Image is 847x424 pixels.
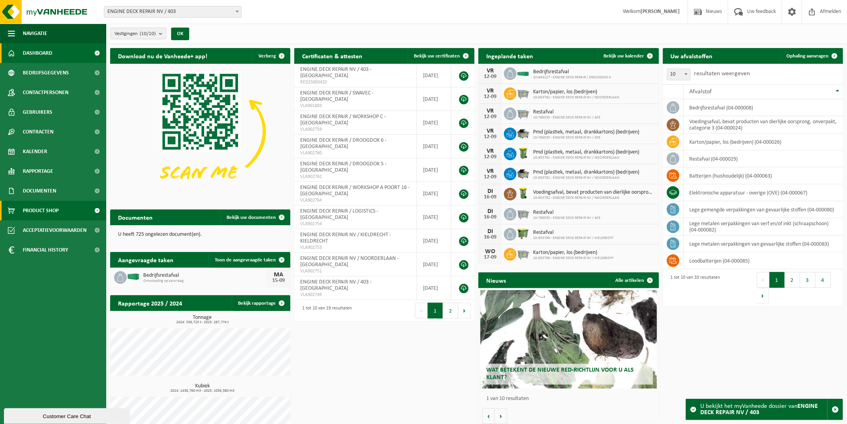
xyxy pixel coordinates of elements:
[300,197,411,204] span: VLA902764
[482,208,498,215] div: DI
[271,278,286,283] div: 15-09
[482,248,498,255] div: WO
[300,244,411,251] span: VLA902753
[252,48,290,64] button: Verberg
[482,148,498,154] div: VR
[757,288,769,304] button: Next
[517,86,530,100] img: WB-2500-GAL-GY-01
[663,48,721,63] h2: Uw afvalstoffen
[517,167,530,180] img: WB-5000-GAL-GY-01
[690,89,712,95] span: Afvalstof
[517,69,530,76] img: HK-XC-20-GN-00
[667,69,690,80] span: 10
[110,209,161,225] h2: Documenten
[533,115,600,120] span: 10-786535 - ENGINE DECK REPAIR NV / 403
[300,279,371,291] span: ENGINE DECK REPAIR NV / 403 - [GEOGRAPHIC_DATA]
[517,146,530,160] img: WB-0240-HPE-GN-50
[482,188,498,194] div: DI
[300,90,373,102] span: ENGINE DECK REPAIR / SWAVEC - [GEOGRAPHIC_DATA]
[258,54,276,59] span: Verberg
[533,189,655,196] span: Voedingsafval, bevat producten van dierlijke oorsprong, onverpakt, categorie 3
[458,303,471,318] button: Next
[533,95,619,100] span: 10-853782 - ENGINE DECK REPAIR NV / NOORDERLAAN
[300,126,411,133] span: VLA902759
[417,111,452,135] td: [DATE]
[23,181,56,201] span: Documenten
[300,161,386,173] span: ENGINE DECK REPAIR / DROOGDOK 5 - [GEOGRAPHIC_DATA]
[533,196,655,200] span: 10-853782 - ENGINE DECK REPAIR NV / NOORDERLAAN
[227,215,276,220] span: Bekijk uw documenten
[300,79,411,85] span: RED25003420
[4,407,131,424] iframe: chat widget
[684,235,843,252] td: lege metalen verpakkingen van gevaarlijke stoffen (04-000083)
[300,221,411,227] span: VLA902754
[110,48,215,63] h2: Download nu de Vanheede+ app!
[300,268,411,274] span: VLA902751
[300,67,371,79] span: ENGINE DECK REPAIR NV / 403 - [GEOGRAPHIC_DATA]
[127,273,140,280] img: HK-XC-40-GN-00
[482,114,498,120] div: 12-09
[114,383,290,393] h3: Kubiek
[533,129,639,135] span: Pmd (plastiek, metaal, drankkartons) (bedrijven)
[757,272,769,288] button: Previous
[209,252,290,268] a: Toon de aangevraagde taken
[533,209,600,216] span: Restafval
[417,253,452,276] td: [DATE]
[482,108,498,114] div: VR
[769,272,785,288] button: 1
[271,272,286,278] div: MA
[780,48,842,64] a: Ophaling aanvragen
[110,28,166,39] button: Vestigingen(10/10)
[104,6,241,17] span: ENGINE DECK REPAIR NV / 403
[486,367,634,381] span: Wat betekent de nieuwe RED-richtlijn voor u als klant?
[533,109,600,115] span: Restafval
[667,69,690,80] span: 10
[533,156,639,160] span: 10-853782 - ENGINE DECK REPAIR NV / NOORDERLAAN
[294,48,370,63] h2: Certificaten & attesten
[486,396,655,402] p: 1 van 10 resultaten
[517,227,530,240] img: WB-1100-HPE-GN-50
[667,271,720,304] div: 1 tot 10 van 33 resultaten
[700,403,818,416] strong: ENGINE DECK REPAIR NV / 403
[417,206,452,229] td: [DATE]
[482,255,498,260] div: 17-09
[300,103,411,109] span: VLA901803
[140,31,156,36] count: (10/10)
[23,24,47,43] span: Navigatie
[480,290,657,389] a: Wat betekent de nieuwe RED-richtlijn voor u als klant?
[640,9,680,15] strong: [PERSON_NAME]
[415,303,428,318] button: Previous
[23,240,68,260] span: Financial History
[114,28,156,40] span: Vestigingen
[417,276,452,300] td: [DATE]
[533,69,611,75] span: Bedrijfsrestafval
[533,216,600,220] span: 10-786535 - ENGINE DECK REPAIR NV / 403
[23,220,87,240] span: Acceptatievoorwaarden
[104,6,242,18] span: ENGINE DECK REPAIR NV / 403
[300,232,391,244] span: ENGINE DECK REPAIR NV / KIELDRECHT - KIELDRECHT
[23,142,47,161] span: Kalender
[417,64,452,87] td: [DATE]
[684,201,843,218] td: lege gemengde verpakkingen van gevaarlijke stoffen (04-000080)
[114,320,290,324] span: 2024: 339,725 t - 2025: 287,774 t
[517,247,530,260] img: WB-2500-GAL-GY-01
[482,235,498,240] div: 16-09
[443,303,458,318] button: 2
[700,399,827,420] div: U bekijkt het myVanheede dossier van
[23,201,59,220] span: Product Shop
[785,272,800,288] button: 2
[417,229,452,253] td: [DATE]
[533,236,614,241] span: 10-853796 - ENGINE DECK REPAIR NV / KIELDRECHT
[232,295,290,311] a: Bekijk rapportage
[482,94,498,100] div: 12-09
[110,64,290,199] img: Download de VHEPlus App
[517,187,530,200] img: WB-0140-HPE-GN-50
[533,176,639,180] span: 10-853782 - ENGINE DECK REPAIR NV / NOORDERLAAN
[482,68,498,74] div: VR
[533,89,619,95] span: Karton/papier, los (bedrijven)
[23,83,68,102] span: Contactpersonen
[684,167,843,184] td: batterijen (huishoudelijk) (04-000063)
[482,88,498,94] div: VR
[414,54,460,59] span: Bekijk uw certificaten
